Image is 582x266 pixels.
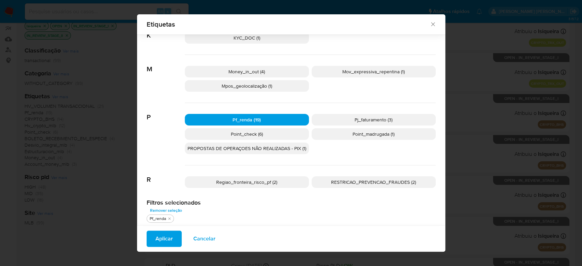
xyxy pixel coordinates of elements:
[185,66,309,77] div: Money_in_out (4)
[147,206,185,215] button: Remover seleção
[216,179,277,186] span: Regiao_fronteira_risco_pf (2)
[147,55,185,73] span: M
[228,68,265,75] span: Money_in_out (4)
[234,34,260,41] span: KYC_DOC (1)
[185,128,309,140] div: Point_check (6)
[167,216,172,221] button: tirar Pf_renda
[193,231,215,246] span: Cancelar
[233,116,261,123] span: Pf_renda (19)
[155,231,173,246] span: Aplicar
[331,179,416,186] span: RESTRICAO_PREVENCAO_FRAUDES (2)
[353,131,394,137] span: Point_madrugada (1)
[185,176,309,188] div: Regiao_fronteira_risco_pf (2)
[430,21,436,27] button: Fechar
[184,231,224,247] button: Cancelar
[147,231,182,247] button: Aplicar
[355,116,392,123] span: Pj_faturamento (3)
[147,199,436,206] h2: Filtros selecionados
[185,143,309,154] div: PROPOSTAS DE OPERAÇOES NÃO REALIZADAS - PIX (1)
[222,83,272,89] span: Mpos_geolocalização (1)
[342,68,405,75] span: Mov_expressiva_repentina (1)
[147,165,185,184] span: R
[185,80,309,92] div: Mpos_geolocalização (1)
[188,145,306,152] span: PROPOSTAS DE OPERAÇOES NÃO REALIZADAS - PIX (1)
[150,207,182,214] span: Remover seleção
[185,32,309,44] div: KYC_DOC (1)
[312,114,436,125] div: Pj_faturamento (3)
[231,131,263,137] span: Point_check (6)
[147,21,430,28] span: Etiquetas
[148,216,167,222] div: Pf_renda
[185,114,309,125] div: Pf_renda (19)
[312,128,436,140] div: Point_madrugada (1)
[147,103,185,121] span: P
[312,176,436,188] div: RESTRICAO_PREVENCAO_FRAUDES (2)
[312,66,436,77] div: Mov_expressiva_repentina (1)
